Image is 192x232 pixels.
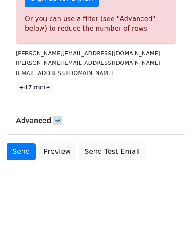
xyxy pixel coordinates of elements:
small: [EMAIL_ADDRESS][DOMAIN_NAME] [16,70,114,76]
a: Send [7,143,36,160]
a: Preview [38,143,76,160]
h5: Advanced [16,116,176,125]
a: Send Test Email [79,143,145,160]
small: [PERSON_NAME][EMAIL_ADDRESS][DOMAIN_NAME] [16,60,160,66]
small: [PERSON_NAME][EMAIL_ADDRESS][DOMAIN_NAME] [16,50,160,57]
a: +47 more [16,82,53,93]
div: Or you can use a filter (see "Advanced" below) to reduce the number of rows [25,14,167,34]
